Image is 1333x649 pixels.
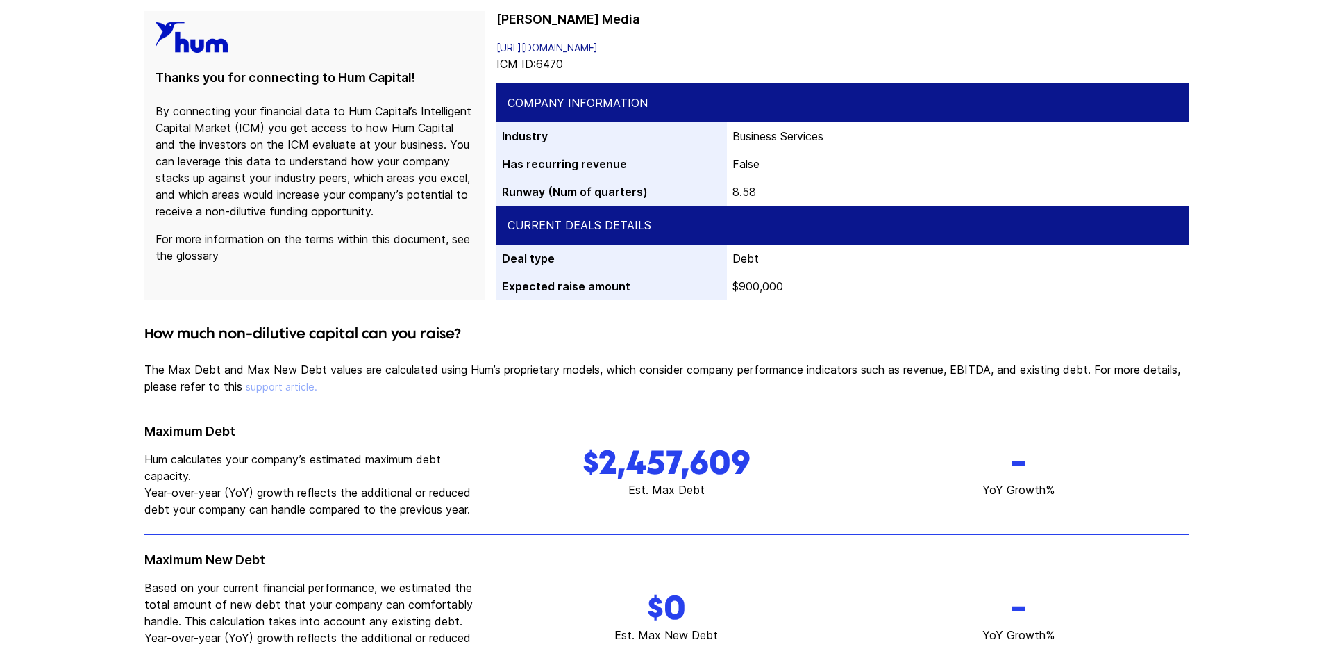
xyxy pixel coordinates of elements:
[508,95,1177,111] p: Company Information
[502,128,721,145] h5: Industry
[848,482,1189,498] p: YoY Growth%
[848,443,1189,482] h1: -
[144,484,485,518] p: Year-over-year (YoY) growth reflects the additional or reduced debt your company can handle compa...
[156,231,474,264] p: For more information on the terms within this document, see the glossary
[848,627,1189,643] p: YoY Growth%
[496,11,1189,28] h5: [PERSON_NAME] Media
[144,451,485,484] p: Hum calculates your company’s estimated maximum debt capacity.
[502,278,721,295] h5: Expected raise amount
[496,627,837,643] p: Est. Max New Debt
[508,217,1177,233] p: Current Deals Details
[732,278,1183,295] p: $900,000
[496,588,837,627] h1: $0
[496,42,598,54] a: [URL][DOMAIN_NAME]
[732,250,1183,267] p: Debt
[502,250,721,267] h5: Deal type
[732,156,1183,172] p: False
[848,588,1189,627] h1: -
[144,552,485,568] h5: Maximum New Debt
[144,361,1189,395] p: The Max Debt and Max New Debt values are calculated using Hum’s proprietary models, which conside...
[246,381,317,393] a: support article.
[502,183,721,200] h5: Runway (Num of quarters)
[144,423,485,440] h5: Maximum Debt
[502,156,721,172] h5: Has recurring revenue
[732,128,1183,145] p: Business Services
[144,580,485,630] p: Based on your current financial performance, we estimated the total amount of new debt that your ...
[156,69,474,86] h5: Thanks you for connecting to Hum Capital!
[496,56,1189,72] p: ICM ID: 6470
[496,443,837,482] h1: $2,457,609
[496,482,837,498] p: Est. Max Debt
[144,322,1189,345] h4: How much non-dilutive capital can you raise?
[732,183,1183,200] p: 8.58
[156,103,474,220] p: By connecting your financial data to Hum Capital’s Intelligent Capital Market (ICM) you get acces...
